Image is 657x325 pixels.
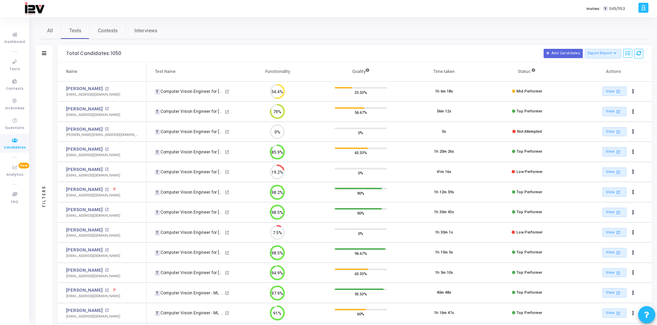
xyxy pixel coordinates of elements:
div: Computer Vision Engineer for [PERSON_NAME] [155,189,223,195]
th: Actions [569,62,652,82]
th: Status [486,62,569,82]
span: Top Performer [516,109,542,113]
button: Actions [628,167,638,177]
th: Test Name [147,62,236,82]
a: View [602,187,626,197]
mat-icon: open_in_new [105,308,109,312]
div: [EMAIL_ADDRESS][DOMAIN_NAME] [66,253,120,259]
div: 1h 5m 10s [435,270,453,276]
span: Analytics [6,172,23,178]
div: [EMAIL_ADDRESS][DOMAIN_NAME] [66,153,120,158]
div: 1h 15m 5s [435,250,453,256]
mat-icon: open_in_new [615,229,621,235]
div: [EMAIL_ADDRESS][DOMAIN_NAME] [66,92,120,97]
div: Computer Vision Engineer for [PERSON_NAME] [155,129,223,135]
button: Actions [628,308,638,318]
div: [EMAIL_ADDRESS][DOMAIN_NAME] [66,213,120,218]
mat-icon: open_in_new [225,230,229,235]
div: [EMAIL_ADDRESS][DOMAIN_NAME] [66,193,120,198]
mat-icon: open_in_new [105,127,109,131]
button: Actions [628,248,638,258]
a: [PERSON_NAME] [66,287,103,294]
button: Add Candidates [544,49,583,58]
span: 56.67% [355,109,367,116]
span: T [155,250,159,256]
mat-icon: open_in_new [105,248,109,252]
mat-icon: open_in_new [105,228,109,232]
mat-icon: open_in_new [105,148,109,151]
div: 1h 12m 59s [434,189,454,195]
span: T [603,6,608,11]
span: 60% [357,311,364,317]
a: View [602,87,626,96]
a: View [602,208,626,217]
span: Top Performer [516,190,542,194]
span: Contests [6,86,23,92]
span: Tests [9,66,20,72]
a: View [602,308,626,318]
button: Actions [628,268,638,278]
mat-icon: open_in_new [615,290,621,296]
a: [PERSON_NAME] [66,146,103,153]
button: Actions [628,107,638,117]
span: Top Performer [516,290,542,295]
img: logo [24,2,44,15]
div: Computer Vision Engineer for [PERSON_NAME] [155,88,223,95]
div: 1h 6m 18s [435,89,453,95]
mat-icon: open_in_new [105,167,109,171]
a: [PERSON_NAME] [66,267,103,274]
span: 90% [357,210,364,217]
mat-icon: open_in_new [615,129,621,135]
mat-icon: open_in_new [105,268,109,272]
span: Top Performer [516,210,542,214]
span: T [155,291,159,296]
span: Tests [69,27,81,34]
mat-icon: open_in_new [615,270,621,276]
span: T [155,129,159,135]
mat-icon: open_in_new [225,130,229,134]
span: Contests [98,27,118,34]
mat-icon: open_in_new [225,311,229,315]
span: Dashboard [4,39,25,45]
mat-icon: open_in_new [105,289,109,292]
mat-icon: open_in_new [105,208,109,212]
mat-icon: open_in_new [105,188,109,192]
a: View [602,248,626,257]
a: [PERSON_NAME] [66,186,103,193]
div: [PERSON_NAME][EMAIL_ADDRESS][DOMAIN_NAME] [66,132,140,138]
button: Export Report [585,49,622,58]
a: [PERSON_NAME] [66,227,103,234]
mat-icon: open_in_new [225,251,229,255]
div: Name [66,68,77,75]
a: [PERSON_NAME] [66,206,103,213]
div: 1h 30m 1s [435,230,453,236]
div: 1h 30m 43s [434,209,454,215]
mat-icon: open_in_new [225,291,229,295]
span: Interviews [5,106,24,111]
mat-icon: open_in_new [615,169,621,175]
span: Top Performer [516,270,542,275]
a: View [602,107,626,116]
label: Invites: [587,6,600,12]
mat-icon: open_in_new [225,110,229,114]
div: 1h 16m 47s [434,310,454,316]
div: Computer Vision Engineer for [PERSON_NAME] [155,108,223,115]
span: New [19,163,29,169]
span: 63.33% [355,270,367,277]
div: [EMAIL_ADDRESS][DOMAIN_NAME] [66,314,120,319]
span: T [155,270,159,276]
th: Quality [319,62,402,82]
a: View [602,167,626,177]
mat-icon: open_in_new [225,89,229,94]
span: T [155,89,159,95]
mat-icon: open_in_new [615,189,621,195]
a: [PERSON_NAME] [66,166,103,173]
div: Time taken [433,68,455,75]
mat-icon: open_in_new [615,88,621,94]
button: Actions [628,208,638,217]
div: Filters [41,158,47,234]
a: View [602,268,626,278]
span: 63.33% [355,149,367,156]
span: Top Performer [516,149,542,154]
span: 90% [357,189,364,196]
